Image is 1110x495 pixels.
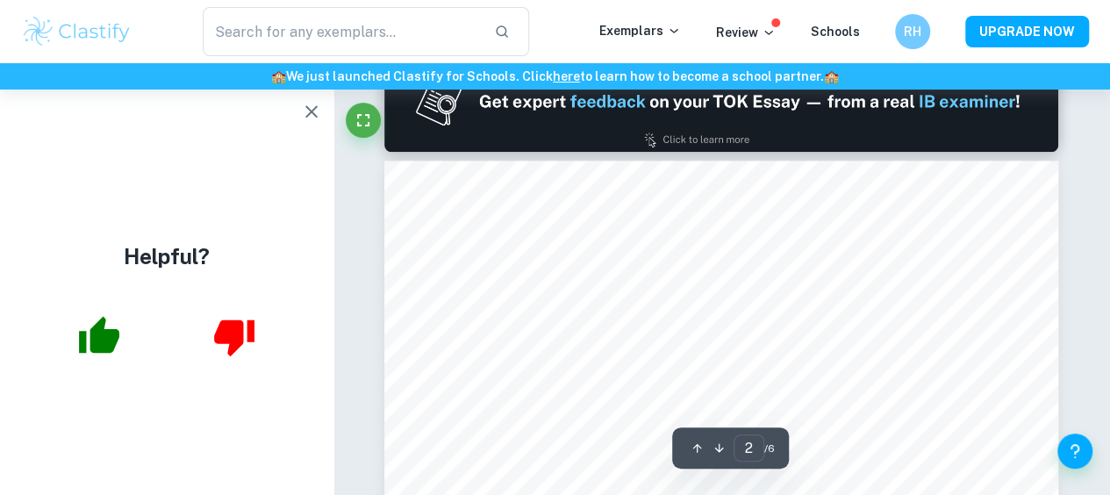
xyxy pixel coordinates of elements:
[384,51,1058,152] img: Ad
[824,69,839,83] span: 🏫
[4,67,1106,86] h6: We just launched Clastify for Schools. Click to learn how to become a school partner.
[271,69,286,83] span: 🏫
[1057,434,1092,469] button: Help and Feedback
[124,240,210,272] h4: Helpful?
[903,22,923,41] h6: RH
[553,69,580,83] a: here
[965,16,1089,47] button: UPGRADE NOW
[346,103,381,138] button: Fullscreen
[21,14,132,49] img: Clastify logo
[764,441,775,456] span: / 6
[811,25,860,39] a: Schools
[716,23,776,42] p: Review
[895,14,930,49] button: RH
[599,21,681,40] p: Exemplars
[203,7,480,56] input: Search for any exemplars...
